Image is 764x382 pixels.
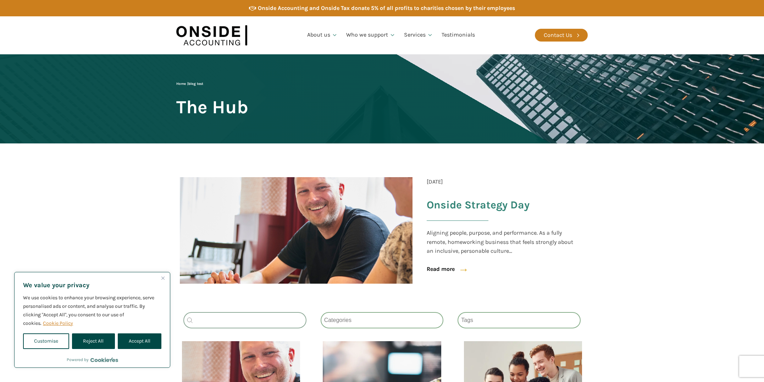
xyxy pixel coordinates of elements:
[451,261,469,278] div: →
[90,358,118,362] a: Visit CookieYes website
[342,23,400,47] a: Who we support
[161,277,165,280] img: Close
[118,333,161,349] button: Accept All
[159,274,167,282] button: Close
[23,281,161,289] p: We value your privacy
[23,333,69,349] button: Customise
[427,228,577,256] span: Aligning people, purpose, and performance. As a fully remote, homeworking business that feels str...
[176,82,203,86] span: |
[258,4,515,13] div: Onside Accounting and Onside Tax donate 5% of all profits to charities chosen by their employees
[544,31,572,40] div: Contact Us
[67,356,118,363] div: Powered by
[23,294,161,328] p: We use cookies to enhance your browsing experience, serve personalised ads or content, and analys...
[14,272,170,368] div: We value your privacy
[188,82,203,86] span: blog test
[427,177,443,186] span: [DATE]
[72,333,115,349] button: Reject All
[176,97,248,117] h1: The Hub
[427,199,577,232] a: Onside Strategy Day
[427,198,530,212] span: Onside Strategy Day
[437,23,479,47] a: Testimonials
[176,22,247,49] img: Onside Accounting
[303,23,342,47] a: About us
[427,264,455,274] a: Read more
[176,82,186,86] a: Home
[43,320,73,327] a: Cookie Policy
[535,29,588,42] a: Contact Us
[400,23,437,47] a: Services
